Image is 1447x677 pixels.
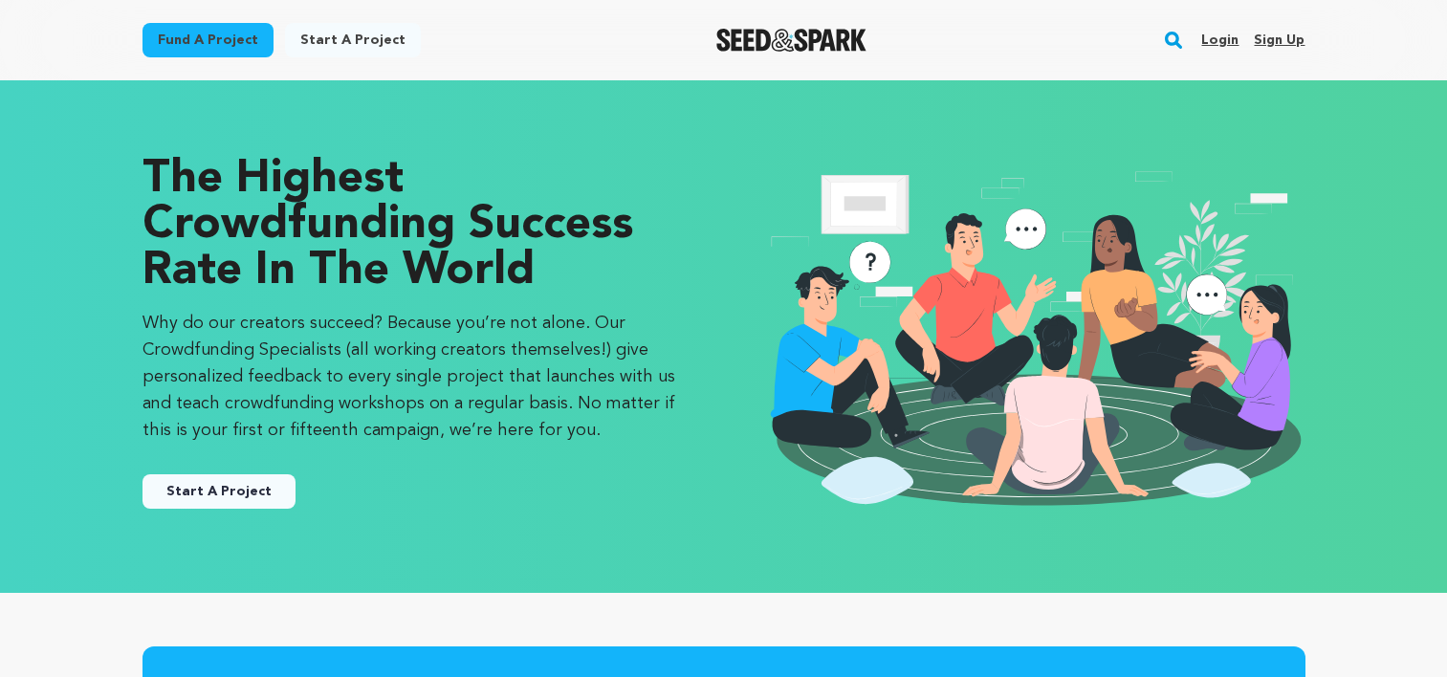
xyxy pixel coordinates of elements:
[143,474,296,509] a: Start A Project
[716,29,866,52] a: Seed&Spark Homepage
[143,23,274,57] a: Fund a project
[143,310,686,444] p: Why do our creators succeed? Because you’re not alone. Our Crowdfunding Specialists (all working ...
[716,29,866,52] img: Seed&Spark Logo Dark Mode
[1254,25,1304,55] a: Sign up
[143,157,686,295] p: The Highest Crowdfunding Success Rate in the World
[1201,25,1239,55] a: Login
[285,23,421,57] a: Start a project
[762,157,1305,516] img: seedandspark start project illustration image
